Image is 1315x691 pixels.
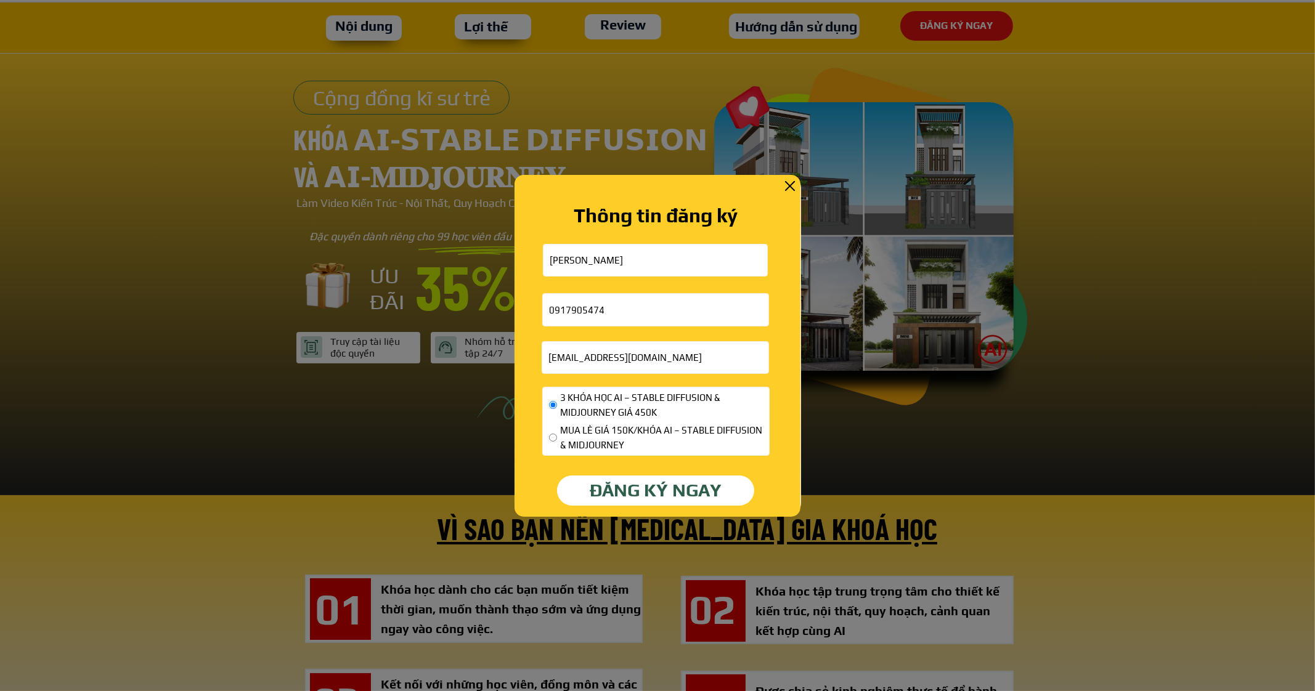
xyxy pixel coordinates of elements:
p: ĐĂNG KÝ NGAY [557,475,754,506]
div: Thông tin đăng ký [535,196,776,235]
span: 3 KHÓA HỌC AI – STABLE DIFFUSION & MIDJOURNEY GIÁ 450K [560,390,763,420]
input: Email [545,342,765,373]
input: Số điện thoại [546,294,765,326]
span: MUA LẺ GIÁ 150K/KHÓA AI – STABLE DIFFUSION & MIDJOURNEY [560,423,763,453]
input: Họ và tên: [547,244,764,276]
